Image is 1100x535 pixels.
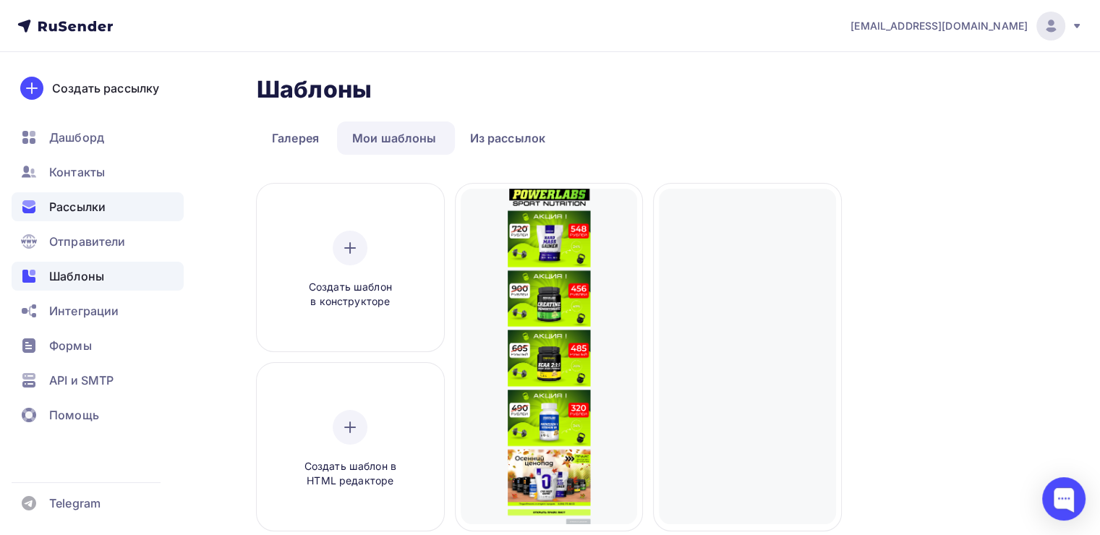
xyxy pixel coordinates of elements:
[49,302,119,320] span: Интеграции
[337,121,452,155] a: Мои шаблоны
[49,495,101,512] span: Telegram
[257,75,372,104] h2: Шаблоны
[455,121,561,155] a: Из рассылок
[12,331,184,360] a: Формы
[49,406,99,424] span: Помощь
[281,280,419,309] span: Создать шаблон в конструкторе
[12,123,184,152] a: Дашборд
[49,267,104,285] span: Шаблоны
[850,12,1083,40] a: [EMAIL_ADDRESS][DOMAIN_NAME]
[49,337,92,354] span: Формы
[281,459,419,489] span: Создать шаблон в HTML редакторе
[850,19,1028,33] span: [EMAIL_ADDRESS][DOMAIN_NAME]
[12,158,184,187] a: Контакты
[12,227,184,256] a: Отправители
[12,192,184,221] a: Рассылки
[49,129,104,146] span: Дашборд
[52,80,159,97] div: Создать рассылку
[257,121,334,155] a: Галерея
[49,372,114,389] span: API и SMTP
[49,233,126,250] span: Отправители
[49,163,105,181] span: Контакты
[49,198,106,215] span: Рассылки
[12,262,184,291] a: Шаблоны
